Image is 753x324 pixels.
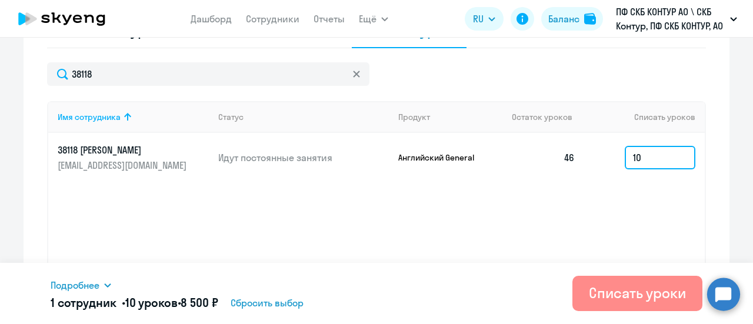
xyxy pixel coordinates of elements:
div: Списать уроки [589,283,686,302]
p: Английский General [398,152,487,163]
span: Остаток уроков [512,112,572,122]
a: Дашборд [191,13,232,25]
button: Списать уроки [572,276,702,311]
a: Отчеты [314,13,345,25]
p: [EMAIL_ADDRESS][DOMAIN_NAME] [58,159,189,172]
div: Имя сотрудника [58,112,121,122]
a: Сотрудники [246,13,299,25]
div: Имя сотрудника [58,112,209,122]
p: 38118 [PERSON_NAME] [58,143,189,156]
img: balance [584,13,596,25]
p: ПФ СКБ КОНТУР АО \ СКБ Контур, ПФ СКБ КОНТУР, АО [616,5,725,33]
td: 46 [502,133,585,182]
button: RU [465,7,504,31]
button: Ещё [359,7,388,31]
div: Продукт [398,112,503,122]
div: Продукт [398,112,430,122]
div: Остаток уроков [512,112,585,122]
th: Списать уроков [585,101,705,133]
div: Баланс [548,12,579,26]
h5: 1 сотрудник • • [51,295,218,311]
div: Статус [218,112,244,122]
span: RU [473,12,484,26]
div: Статус [218,112,389,122]
span: 8 500 ₽ [181,295,218,310]
a: 38118 [PERSON_NAME][EMAIL_ADDRESS][DOMAIN_NAME] [58,143,209,172]
span: 10 уроков [125,295,178,310]
button: ПФ СКБ КОНТУР АО \ СКБ Контур, ПФ СКБ КОНТУР, АО [610,5,743,33]
span: Подробнее [51,278,99,292]
span: Ещё [359,12,376,26]
p: Идут постоянные занятия [218,151,389,164]
button: Балансbalance [541,7,603,31]
span: Сбросить выбор [231,296,304,310]
input: Поиск по имени, email, продукту или статусу [47,62,369,86]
